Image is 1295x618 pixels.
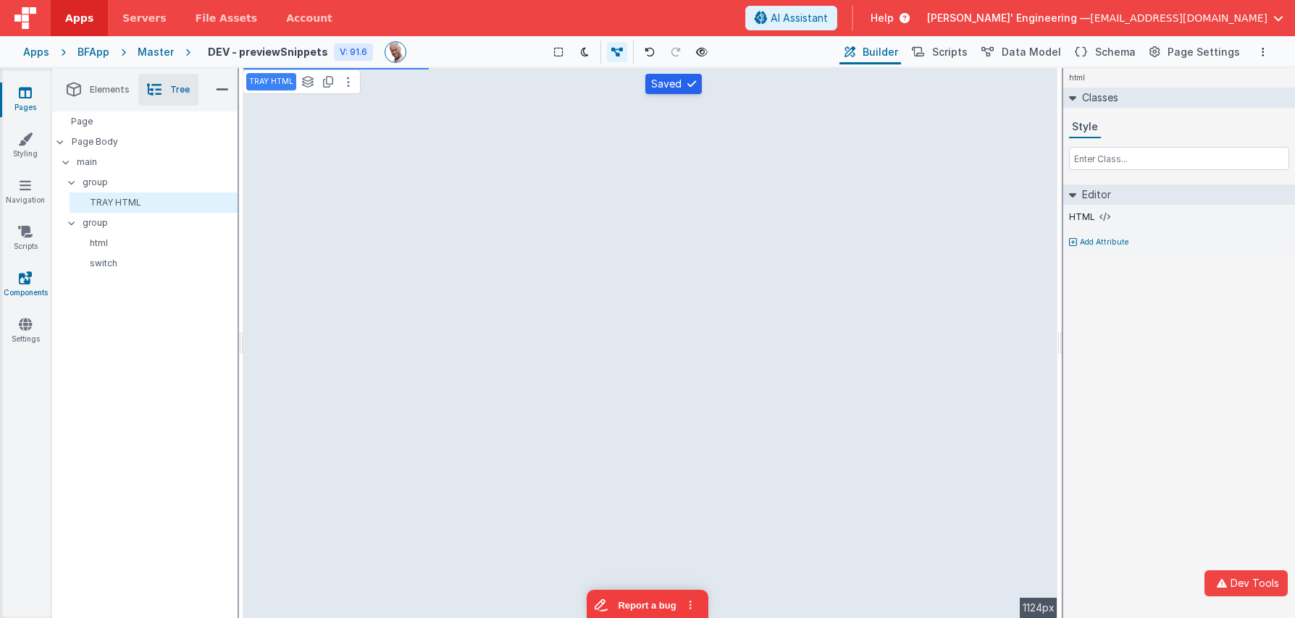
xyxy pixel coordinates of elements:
[1063,68,1091,88] h4: html
[83,215,238,231] p: group
[1076,185,1111,205] h2: Editor
[1090,11,1267,25] span: [EMAIL_ADDRESS][DOMAIN_NAME]
[1144,40,1243,64] button: Page Settings
[1069,211,1095,223] label: HTML
[75,197,238,208] p: TRAY HTML
[77,154,238,170] p: main
[138,45,174,59] div: Master
[976,40,1064,64] button: Data Model
[1069,117,1101,138] button: Style
[243,68,1057,618] div: -->
[651,77,682,91] p: Saved
[249,76,293,88] p: TRAY HTML
[932,45,968,59] span: Scripts
[745,6,837,30] button: AI Assistant
[23,45,49,59] div: Apps
[907,40,971,64] button: Scripts
[1069,147,1289,170] input: Enter Class...
[1002,45,1061,59] span: Data Model
[1076,88,1118,108] h2: Classes
[1168,45,1240,59] span: Page Settings
[122,11,166,25] span: Servers
[771,11,828,25] span: AI Assistant
[72,136,238,148] p: Page Body
[1020,598,1057,618] div: 1124px
[208,46,328,57] h4: DEV - previewSnippets
[52,111,238,132] div: Page
[871,11,894,25] span: Help
[385,42,406,62] img: 11ac31fe5dc3d0eff3fbbbf7b26fa6e1
[196,11,258,25] span: File Assets
[90,84,130,96] span: Elements
[1254,43,1272,61] button: Options
[1095,45,1136,59] span: Schema
[863,45,898,59] span: Builder
[927,11,1090,25] span: [PERSON_NAME]' Engineering —
[1069,237,1289,248] button: Add Attribute
[1080,237,1129,248] p: Add Attribute
[75,258,238,269] p: switch
[334,43,373,61] div: V: 91.6
[75,237,238,249] p: html
[65,11,93,25] span: Apps
[927,11,1283,25] button: [PERSON_NAME]' Engineering — [EMAIL_ADDRESS][DOMAIN_NAME]
[170,84,190,96] span: Tree
[839,40,901,64] button: Builder
[1070,40,1139,64] button: Schema
[77,45,109,59] div: BFApp
[83,174,238,190] p: group
[1204,570,1288,596] button: Dev Tools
